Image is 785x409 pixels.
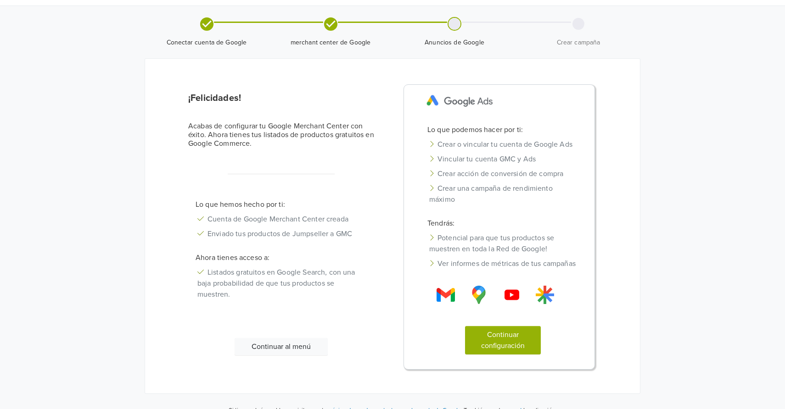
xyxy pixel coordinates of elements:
[420,88,499,113] img: Google Ads Logo
[188,265,375,302] li: Listados gratuitos en Google Search, con una baja probabilidad de que tus productos se muestren.
[420,218,586,229] p: Tendrás:
[188,227,375,241] li: Enviado tus productos de Jumpseller a GMC
[148,38,265,47] span: Conectar cuenta de Google
[235,338,328,355] button: Continuar al menú
[396,38,513,47] span: Anuncios de Google
[420,166,586,181] li: Crear acción de conversión de compra
[188,212,375,227] li: Cuenta de Google Merchant Center creada
[188,122,375,149] h6: Acabas de configurar tu Google Merchant Center con éxito. Ahora tienes tus listados de productos ...
[188,252,375,263] p: Ahora tienes acceso a:
[420,181,586,207] li: Crear una campaña de rendimiento máximo
[420,137,586,152] li: Crear o vincular tu cuenta de Google Ads
[188,199,375,210] p: Lo que hemos hecho por ti:
[420,256,586,271] li: Ver informes de métricas de tus campañas
[503,286,521,304] img: Gmail Logo
[437,286,455,304] img: Gmail Logo
[470,286,488,304] img: Gmail Logo
[272,38,389,47] span: merchant center de Google
[188,93,375,104] h5: ¡Felicidades!
[536,286,554,304] img: Gmail Logo
[420,124,586,135] p: Lo que podemos hacer por ti:
[520,38,637,47] span: Crear campaña
[465,326,541,354] button: Continuar configuración
[420,152,586,166] li: Vincular tu cuenta GMC y Ads
[420,231,586,256] li: Potencial para que tus productos se muestren en toda la Red de Google!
